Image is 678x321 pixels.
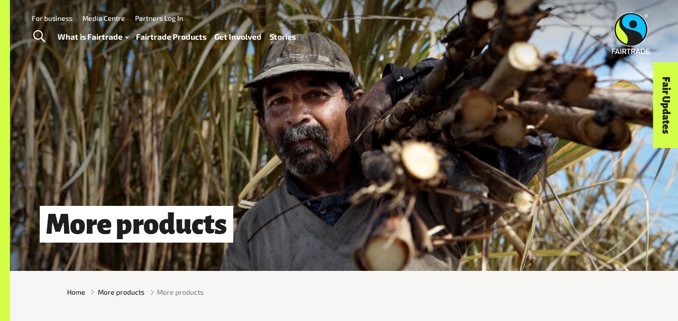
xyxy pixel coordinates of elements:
[135,14,183,22] a: Partners Log In
[67,287,85,297] a: Home
[136,30,206,44] a: Fairtrade Products
[270,30,296,44] a: Stories
[612,12,650,54] img: Fairtrade Australia New Zealand logo
[214,30,262,44] a: Get Involved
[32,14,72,22] a: For business
[27,24,51,49] a: Toggle Search
[40,206,233,243] h1: More products
[58,30,129,44] a: What is Fairtrade
[82,14,125,22] a: Media Centre
[157,287,203,297] span: More products
[98,287,144,297] a: More products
